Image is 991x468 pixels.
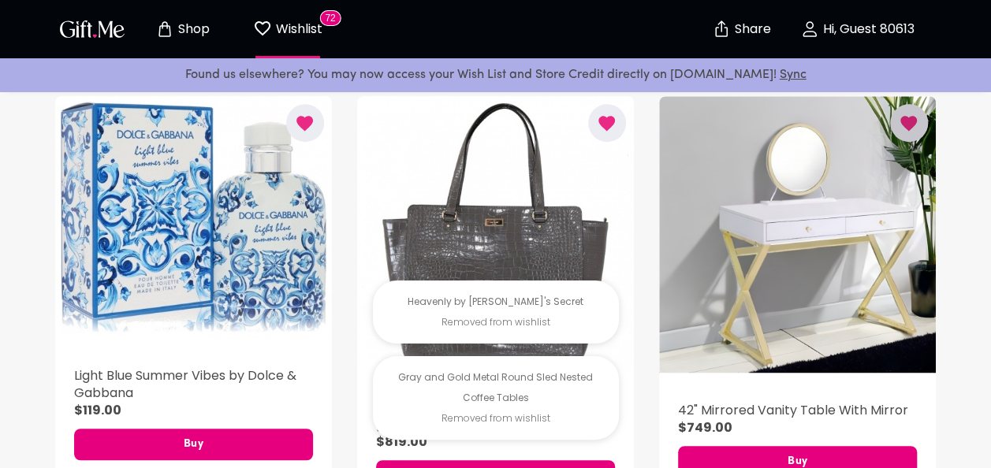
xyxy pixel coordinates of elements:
img: GiftMe Logo [57,17,128,40]
button: GiftMe Logo [55,20,129,39]
p: Share [731,23,771,36]
p: Heavenly by [PERSON_NAME]'s Secret [384,292,608,312]
button: Share [713,2,769,57]
div: 42" Mirrored Vanity Table With Mirror [659,96,936,375]
h5: Light Blue Summer Vibes by Dolce & Gabbana [74,367,313,402]
div: Kate Spade Chic Elissa Gray Leather Handbag [357,96,634,372]
p: Hi, Guest 80613 [819,23,915,36]
span: 72 [319,10,341,26]
button: Buy [74,429,313,460]
p: Gray and Gold Metal Round Sled Nested Coffee Tables [384,367,608,408]
a: Sync [780,69,807,81]
p: Found us elsewhere? You may now access your Wish List and Store Credit directly on [DOMAIN_NAME]! [13,65,978,85]
p: Wishlist [272,19,322,39]
span: Buy [74,436,313,453]
h5: 42" Mirrored Vanity Table With Mirror [678,402,917,419]
p: $749.00 [678,419,917,436]
p: Shop [174,23,210,36]
button: Wishlist page [244,4,331,54]
button: Hi, Guest 80613 [778,4,936,54]
p: Removed from wishlist [384,312,608,332]
p: $119.00 [74,402,313,419]
img: secure [712,20,731,39]
p: Removed from wishlist [384,408,608,429]
div: Light Blue Summer Vibes by Dolce & Gabbana [55,96,332,340]
button: Store page [139,4,225,54]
